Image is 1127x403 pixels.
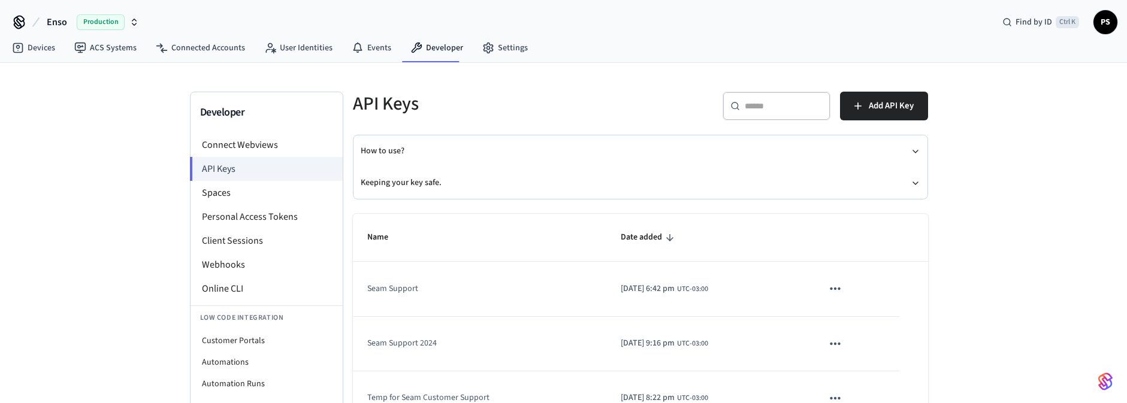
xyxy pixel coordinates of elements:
span: Add API Key [869,98,914,114]
td: Seam Support 2024 [353,317,606,371]
span: UTC-03:00 [677,284,708,295]
a: User Identities [255,37,342,59]
button: Add API Key [840,92,928,120]
li: Client Sessions [191,229,343,253]
a: Settings [473,37,537,59]
h5: API Keys [353,92,633,116]
span: Find by ID [1016,16,1052,28]
li: Spaces [191,181,343,205]
span: UTC-03:00 [677,338,708,349]
a: Devices [2,37,65,59]
li: Automations [191,352,343,373]
span: [DATE] 9:16 pm [621,337,675,350]
div: America/Sao_Paulo [621,283,708,295]
img: SeamLogoGradient.69752ec5.svg [1098,372,1113,391]
li: API Keys [190,157,343,181]
button: Keeping your key safe. [361,167,920,199]
a: Connected Accounts [146,37,255,59]
li: Automation Runs [191,373,343,395]
li: Connect Webviews [191,133,343,157]
td: Seam Support [353,262,606,316]
h3: Developer [200,104,333,121]
span: Date added [621,228,678,247]
span: Enso [47,15,67,29]
span: Ctrl K [1056,16,1079,28]
div: Find by IDCtrl K [993,11,1089,33]
a: Developer [401,37,473,59]
button: How to use? [361,135,920,167]
a: Events [342,37,401,59]
div: America/Sao_Paulo [621,337,708,350]
span: [DATE] 6:42 pm [621,283,675,295]
span: Production [77,14,125,30]
a: ACS Systems [65,37,146,59]
span: PS [1095,11,1116,33]
span: Name [367,228,404,247]
li: Low Code Integration [191,305,343,330]
li: Personal Access Tokens [191,205,343,229]
li: Customer Portals [191,330,343,352]
li: Online CLI [191,277,343,301]
li: Webhooks [191,253,343,277]
button: PS [1093,10,1117,34]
